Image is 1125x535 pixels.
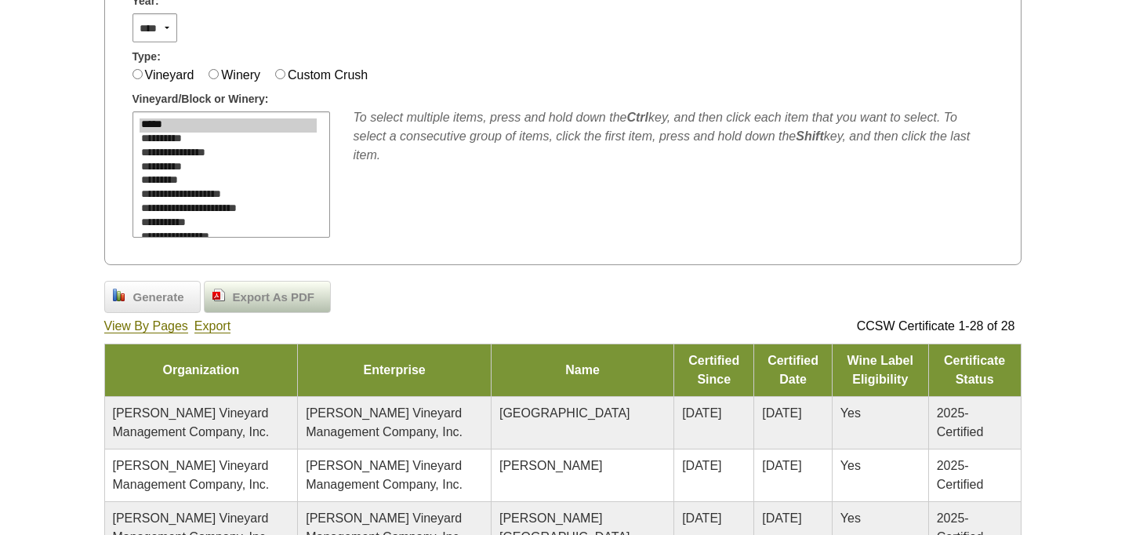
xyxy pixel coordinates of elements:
[491,344,673,396] td: Name
[682,511,721,525] span: [DATE]
[928,344,1021,396] td: Certificate Status
[354,108,993,165] div: To select multiple items, press and hold down the key, and then click each item that you want to ...
[762,406,801,420] span: [DATE]
[212,289,225,301] img: doc_pdf.png
[674,344,754,396] td: Certified Since
[840,459,861,472] span: Yes
[840,511,861,525] span: Yes
[937,459,984,491] span: 2025-Certified
[682,459,721,472] span: [DATE]
[796,129,824,143] b: Shift
[104,344,298,396] td: Organization
[125,289,192,307] span: Generate
[113,289,125,301] img: chart_bar.png
[499,406,630,420] span: [GEOGRAPHIC_DATA]
[754,344,832,396] td: Certified Date
[132,49,161,65] span: Type:
[832,344,928,396] td: Wine Label Eligibility
[204,281,331,314] a: Export As PDF
[113,406,270,439] span: [PERSON_NAME] Vineyard Management Company, Inc.
[682,406,721,420] span: [DATE]
[145,68,194,82] label: Vineyard
[762,459,801,472] span: [DATE]
[857,319,1015,333] span: CCSW Certificate 1-28 of 28
[499,459,603,472] span: [PERSON_NAME]
[626,111,648,124] b: Ctrl
[104,319,188,333] a: View By Pages
[221,68,260,82] label: Winery
[113,459,270,491] span: [PERSON_NAME] Vineyard Management Company, Inc.
[104,281,201,314] a: Generate
[306,459,463,491] span: [PERSON_NAME] Vineyard Management Company, Inc.
[194,319,230,333] a: Export
[306,406,463,439] span: [PERSON_NAME] Vineyard Management Company, Inc.
[288,68,368,82] label: Custom Crush
[840,406,861,420] span: Yes
[298,344,492,396] td: Enterprise
[762,511,801,525] span: [DATE]
[937,406,984,439] span: 2025-Certified
[225,289,322,307] span: Export As PDF
[132,91,269,107] span: Vineyard/Block or Winery:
